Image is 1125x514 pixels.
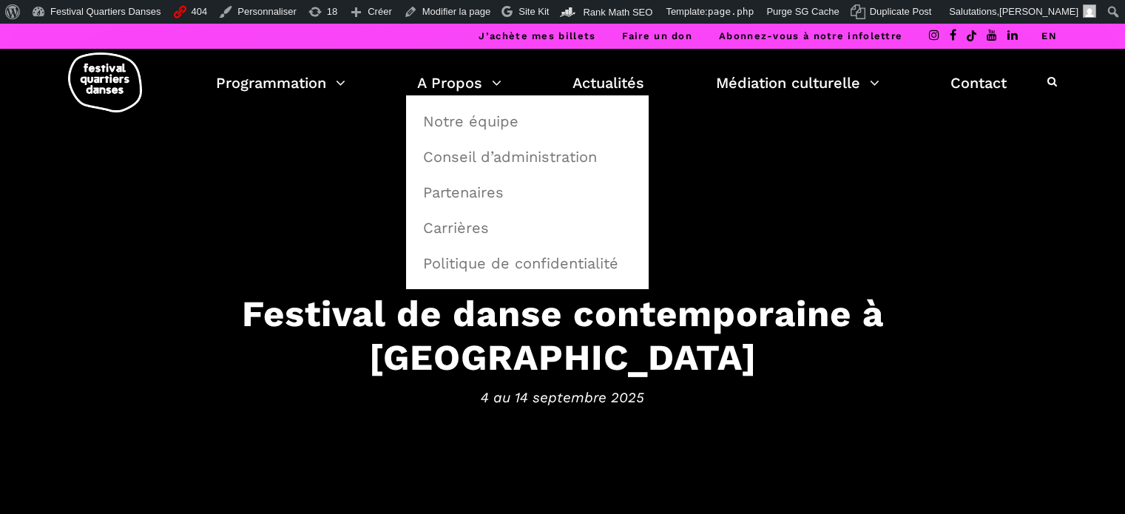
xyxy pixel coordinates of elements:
span: page.php [708,6,754,17]
a: Faire un don [622,30,692,41]
span: [PERSON_NAME] [999,6,1078,17]
a: Carrières [414,211,641,245]
a: Conseil d’administration [414,140,641,174]
a: J’achète mes billets [479,30,595,41]
a: Contact [950,70,1007,95]
a: Actualités [572,70,644,95]
a: EN [1041,30,1057,41]
span: Site Kit [518,6,549,17]
img: logo-fqd-med [68,53,142,112]
a: Programmation [216,70,345,95]
a: Partenaires [414,175,641,209]
a: A Propos [417,70,501,95]
h3: Festival de danse contemporaine à [GEOGRAPHIC_DATA] [104,292,1021,379]
span: 4 au 14 septembre 2025 [104,386,1021,408]
a: Politique de confidentialité [414,246,641,280]
a: Abonnez-vous à notre infolettre [719,30,902,41]
a: Notre équipe [414,104,641,138]
span: Rank Math SEO [583,7,652,18]
a: Médiation culturelle [716,70,879,95]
